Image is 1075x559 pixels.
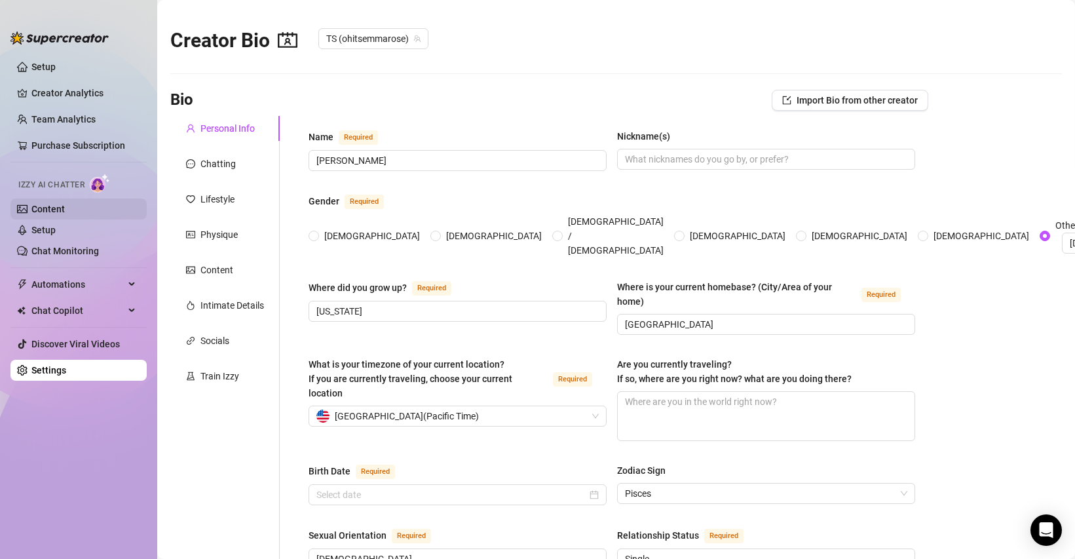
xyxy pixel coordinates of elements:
[186,230,195,239] span: idcard
[278,30,297,50] span: contacts
[625,152,905,166] input: Nickname(s)
[200,157,236,171] div: Chatting
[617,463,675,478] label: Zodiac Sign
[31,62,56,72] a: Setup
[186,195,195,204] span: heart
[170,28,297,53] h2: Creator Bio
[31,225,56,235] a: Setup
[339,130,378,145] span: Required
[31,339,120,349] a: Discover Viral Videos
[617,528,699,543] div: Relationship Status
[797,95,918,106] span: Import Bio from other creator
[806,229,913,243] span: [DEMOGRAPHIC_DATA]
[412,281,451,296] span: Required
[335,406,479,426] span: [GEOGRAPHIC_DATA] ( Pacific Time )
[18,179,85,191] span: Izzy AI Chatter
[309,280,466,296] label: Where did you grow up?
[31,274,124,295] span: Automations
[563,214,669,258] span: [DEMOGRAPHIC_DATA] / [DEMOGRAPHIC_DATA]
[31,204,65,214] a: Content
[200,369,239,383] div: Train Izzy
[186,336,195,345] span: link
[685,229,791,243] span: [DEMOGRAPHIC_DATA]
[309,463,409,479] label: Birth Date
[31,83,136,104] a: Creator Analytics
[392,529,431,543] span: Required
[553,372,592,387] span: Required
[782,96,791,105] span: import
[200,192,235,206] div: Lifestyle
[31,365,66,376] a: Settings
[617,528,758,543] label: Relationship Status
[772,90,928,111] button: Import Bio from other creator
[928,229,1034,243] span: [DEMOGRAPHIC_DATA]
[625,484,907,503] span: Pisces
[200,263,233,277] div: Content
[309,193,398,209] label: Gender
[10,31,109,45] img: logo-BBDzfeDw.svg
[617,359,852,384] span: Are you currently traveling? If so, where are you right now? what are you doing there?
[345,195,384,209] span: Required
[356,465,395,479] span: Required
[186,372,195,381] span: experiment
[861,288,901,302] span: Required
[186,124,195,133] span: user
[309,194,339,208] div: Gender
[326,29,421,48] span: TS (ohitsemmarose)
[90,174,110,193] img: AI Chatter
[309,130,333,144] div: Name
[316,153,596,168] input: Name
[309,528,387,543] div: Sexual Orientation
[309,359,512,398] span: What is your timezone of your current location? If you are currently traveling, choose your curre...
[17,279,28,290] span: thunderbolt
[200,298,264,313] div: Intimate Details
[309,129,392,145] label: Name
[309,464,350,478] div: Birth Date
[316,410,330,423] img: us
[617,129,679,144] label: Nickname(s)
[316,488,587,502] input: Birth Date
[186,159,195,168] span: message
[31,114,96,125] a: Team Analytics
[309,528,445,543] label: Sexual Orientation
[31,246,99,256] a: Chat Monitoring
[200,121,255,136] div: Personal Info
[617,280,856,309] div: Where is your current homebase? (City/Area of your home)
[413,35,421,43] span: team
[186,265,195,275] span: picture
[200,334,229,348] div: Socials
[200,227,238,242] div: Physique
[441,229,547,243] span: [DEMOGRAPHIC_DATA]
[617,463,666,478] div: Zodiac Sign
[617,129,670,144] div: Nickname(s)
[31,300,124,321] span: Chat Copilot
[309,280,407,295] div: Where did you grow up?
[31,135,136,156] a: Purchase Subscription
[319,229,425,243] span: [DEMOGRAPHIC_DATA]
[186,301,195,310] span: fire
[17,306,26,315] img: Chat Copilot
[1030,514,1062,546] div: Open Intercom Messenger
[316,304,596,318] input: Where did you grow up?
[625,317,905,332] input: Where is your current homebase? (City/Area of your home)
[617,280,915,309] label: Where is your current homebase? (City/Area of your home)
[170,90,193,111] h3: Bio
[704,529,744,543] span: Required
